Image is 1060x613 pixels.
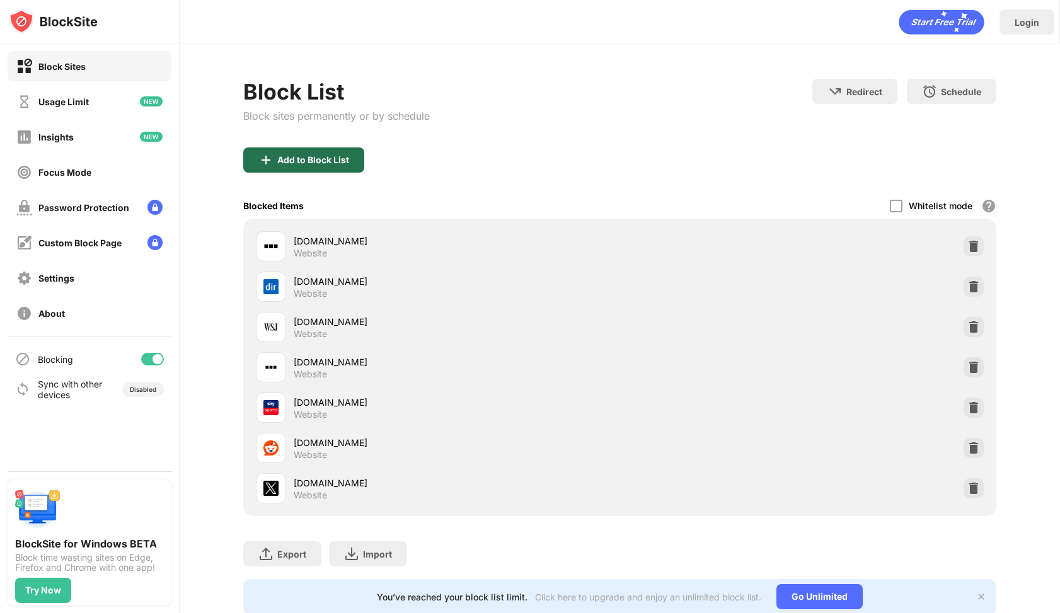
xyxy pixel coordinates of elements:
img: logo-blocksite.svg [9,9,98,34]
img: new-icon.svg [140,96,163,106]
div: Insights [38,132,74,142]
div: Website [294,328,327,340]
div: Website [294,409,327,420]
div: Password Protection [38,202,129,213]
img: lock-menu.svg [147,200,163,215]
div: Website [294,490,327,501]
div: animation [899,9,984,35]
div: You’ve reached your block list limit. [377,592,527,602]
div: Block List [243,79,430,105]
div: Website [294,449,327,461]
img: blocking-icon.svg [15,352,30,367]
div: Block sites permanently or by schedule [243,110,430,122]
div: BlockSite for Windows BETA [15,537,164,550]
div: Website [294,288,327,299]
img: password-protection-off.svg [16,200,32,215]
img: settings-off.svg [16,270,32,286]
img: lock-menu.svg [147,235,163,250]
div: Blocking [38,354,73,365]
img: block-on.svg [16,59,32,74]
div: [DOMAIN_NAME] [294,355,620,369]
div: [DOMAIN_NAME] [294,234,620,248]
div: [DOMAIN_NAME] [294,275,620,288]
div: About [38,308,65,319]
div: Settings [38,273,74,284]
div: Focus Mode [38,167,91,178]
img: favicons [263,279,279,294]
img: customize-block-page-off.svg [16,235,32,251]
div: Schedule [941,86,981,97]
div: Whitelist mode [909,200,972,211]
div: [DOMAIN_NAME] [294,476,620,490]
img: new-icon.svg [140,132,163,142]
img: insights-off.svg [16,129,32,145]
div: Block time wasting sites on Edge, Firefox and Chrome with one app! [15,553,164,573]
div: Go Unlimited [776,584,863,609]
div: Blocked Items [243,200,304,211]
div: Disabled [130,386,156,393]
div: Click here to upgrade and enjoy an unlimited block list. [535,592,761,602]
div: [DOMAIN_NAME] [294,315,620,328]
div: Website [294,248,327,259]
div: [DOMAIN_NAME] [294,396,620,409]
div: Sync with other devices [38,379,103,400]
img: time-usage-off.svg [16,94,32,110]
img: x-button.svg [976,592,986,602]
img: favicons [263,360,279,375]
div: [DOMAIN_NAME] [294,436,620,449]
img: favicons [263,319,279,335]
img: about-off.svg [16,306,32,321]
div: Export [277,549,306,559]
div: Login [1015,17,1039,28]
div: Try Now [25,585,61,595]
div: Add to Block List [277,155,349,165]
div: Website [294,369,327,380]
img: favicons [263,481,279,496]
img: sync-icon.svg [15,382,30,397]
img: push-desktop.svg [15,487,60,532]
img: favicons [263,440,279,455]
div: Custom Block Page [38,238,122,248]
div: Import [363,549,392,559]
div: Redirect [846,86,882,97]
img: favicons [263,400,279,415]
div: Usage Limit [38,96,89,107]
img: favicons [263,239,279,254]
div: Block Sites [38,61,86,72]
img: focus-off.svg [16,164,32,180]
